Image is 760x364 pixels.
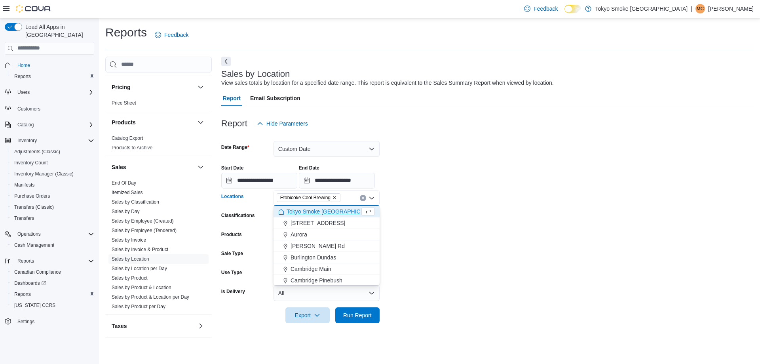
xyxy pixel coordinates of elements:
a: Sales by Location per Day [112,266,167,271]
span: Catalog [17,122,34,128]
span: Customers [14,103,94,113]
span: Cambridge Pinebush [291,276,342,284]
button: Users [2,87,97,98]
button: Operations [2,229,97,240]
span: Customers [17,106,40,112]
a: Sales by Product per Day [112,304,165,309]
h3: Taxes [112,322,127,330]
span: Reports [14,73,31,80]
button: Operations [14,229,44,239]
span: Sales by Employee (Tendered) [112,227,177,234]
a: Inventory Count [11,158,51,168]
h3: Products [112,118,136,126]
button: Pricing [112,83,194,91]
span: Home [14,60,94,70]
span: Canadian Compliance [14,269,61,275]
span: Transfers (Classic) [14,204,54,210]
span: Transfers [11,213,94,223]
button: [PERSON_NAME] Rd [274,240,380,252]
button: Custom Date [274,141,380,157]
span: Catalog [14,120,94,130]
span: Transfers (Classic) [11,202,94,212]
span: Etobicoke Cool Brewing [280,194,331,202]
a: Transfers (Classic) [11,202,57,212]
span: Feedback [164,31,188,39]
a: Feedback [521,1,561,17]
button: Remove Etobicoke Cool Brewing from selection in this group [332,195,337,200]
a: Sales by Invoice [112,237,146,243]
span: Transfers [14,215,34,221]
span: Settings [17,318,34,325]
h3: Sales [112,163,126,171]
span: [US_STATE] CCRS [14,302,55,309]
button: Manifests [8,179,97,191]
button: Reports [14,256,37,266]
a: Home [14,61,33,70]
span: Aurora [291,231,307,238]
a: Feedback [152,27,192,43]
button: Inventory [2,135,97,146]
span: Sales by Day [112,208,140,215]
a: Price Sheet [112,100,136,106]
label: Products [221,231,242,238]
input: Press the down key to open a popover containing a calendar. [299,173,375,189]
span: Purchase Orders [14,193,50,199]
span: Purchase Orders [11,191,94,201]
span: Inventory [17,137,37,144]
button: Export [285,307,330,323]
a: End Of Day [112,180,136,186]
a: Settings [14,317,38,326]
a: Sales by Product & Location [112,285,171,290]
span: Inventory Manager (Classic) [11,169,94,179]
button: Transfers [8,213,97,224]
label: Sale Type [221,250,243,257]
button: Pricing [196,82,205,92]
span: Export [290,307,325,323]
button: Aurora [274,229,380,240]
a: Sales by Day [112,209,140,214]
h3: Sales by Location [221,69,290,79]
span: Dashboards [14,280,46,286]
a: Inventory Manager (Classic) [11,169,77,179]
span: Cambridge Main [291,265,331,273]
h1: Reports [105,25,147,40]
a: Sales by Location [112,256,149,262]
button: Reports [8,71,97,82]
span: Feedback [534,5,558,13]
a: Reports [11,72,34,81]
label: Locations [221,193,244,200]
button: Catalog [14,120,37,130]
span: Cash Management [11,240,94,250]
button: Products [112,118,194,126]
button: Taxes [196,321,205,331]
span: [STREET_ADDRESS] [291,219,345,227]
button: Next [221,57,231,66]
span: Users [17,89,30,95]
p: | [691,4,692,13]
span: Home [17,62,30,69]
p: Tokyo Smoke [GEOGRAPHIC_DATA] [595,4,688,13]
button: Tokyo Smoke [GEOGRAPHIC_DATA] [274,206,380,217]
button: Catalog [2,119,97,130]
input: Dark Mode [564,5,581,13]
span: Inventory Count [14,160,48,166]
span: Etobicoke Cool Brewing [277,193,340,202]
div: Pricing [105,98,212,111]
a: Dashboards [8,278,97,289]
span: Report [223,90,241,106]
button: Run Report [335,307,380,323]
button: Products [196,118,205,127]
button: Cambridge Pinebush [274,275,380,286]
div: Mitchell Catalano [695,4,705,13]
a: Cash Management [11,240,57,250]
span: Sales by Classification [112,199,159,205]
p: [PERSON_NAME] [708,4,754,13]
button: Purchase Orders [8,191,97,202]
span: Hide Parameters [266,120,308,128]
